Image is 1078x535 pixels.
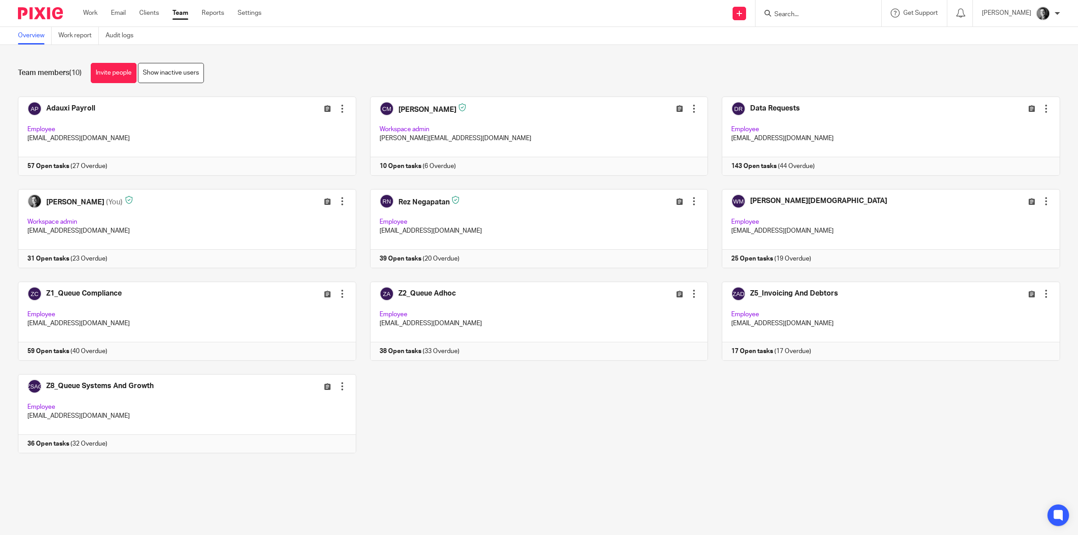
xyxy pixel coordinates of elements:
[982,9,1031,18] p: [PERSON_NAME]
[238,9,261,18] a: Settings
[138,63,204,83] a: Show inactive users
[69,69,82,76] span: (10)
[111,9,126,18] a: Email
[903,10,938,16] span: Get Support
[18,7,63,19] img: Pixie
[91,63,137,83] a: Invite people
[139,9,159,18] a: Clients
[106,27,140,44] a: Audit logs
[1036,6,1050,21] img: DSC_9061-3.jpg
[18,27,52,44] a: Overview
[773,11,854,19] input: Search
[58,27,99,44] a: Work report
[83,9,97,18] a: Work
[202,9,224,18] a: Reports
[172,9,188,18] a: Team
[18,68,82,78] h1: Team members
